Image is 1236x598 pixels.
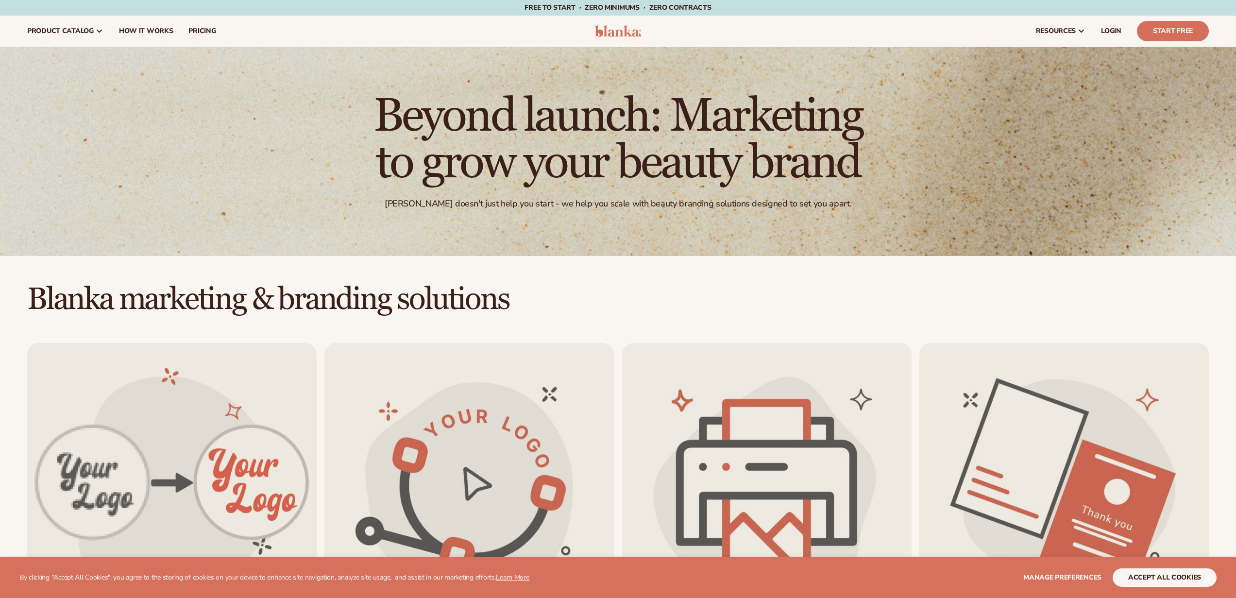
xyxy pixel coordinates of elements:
a: LOGIN [1093,16,1129,47]
button: Manage preferences [1023,568,1101,587]
span: pricing [188,27,216,35]
span: Manage preferences [1023,573,1101,582]
button: accept all cookies [1113,568,1217,587]
a: resources [1028,16,1093,47]
span: Free to start · ZERO minimums · ZERO contracts [525,3,711,12]
a: How It Works [111,16,181,47]
span: product catalog [27,27,94,35]
h1: Beyond launch: Marketing to grow your beauty brand [351,93,885,187]
p: By clicking "Accept All Cookies", you agree to the storing of cookies on your device to enhance s... [19,574,529,582]
img: logo [595,25,641,37]
a: product catalog [19,16,111,47]
span: resources [1036,27,1076,35]
span: LOGIN [1101,27,1121,35]
span: How It Works [119,27,173,35]
a: Learn More [496,573,529,582]
a: Start Free [1137,21,1209,41]
a: pricing [181,16,223,47]
div: [PERSON_NAME] doesn't just help you start - we help you scale with beauty branding solutions desi... [385,198,851,209]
